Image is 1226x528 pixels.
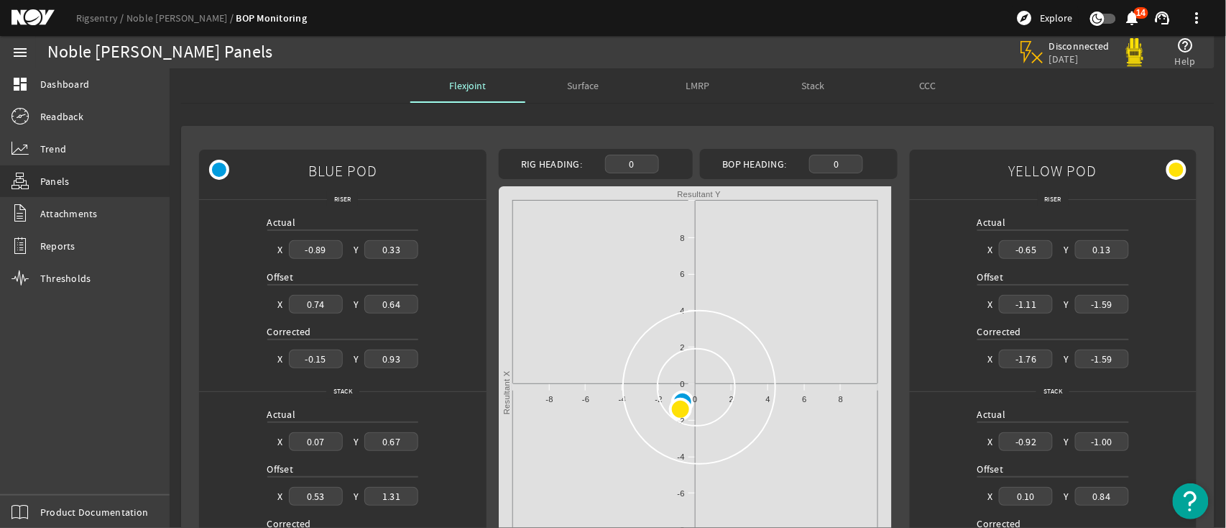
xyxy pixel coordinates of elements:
text: Resultant X [502,371,511,415]
span: Riser [327,192,358,206]
div: X [988,242,993,257]
img: Yellowpod.svg [1120,38,1149,67]
span: Corrected [977,325,1021,338]
div: 0 [809,155,863,173]
span: Actual [267,216,296,229]
text: -6 [582,395,589,404]
span: Panels [40,174,70,188]
span: LMRP [686,81,710,91]
div: 0 [605,155,659,173]
button: Explore [1010,6,1079,29]
div: BOP Heading: [706,157,803,171]
mat-icon: explore [1016,9,1033,27]
div: 0.10 [999,487,1053,505]
div: X [988,489,993,504]
span: Actual [977,216,1006,229]
span: BLUE POD [308,155,377,187]
div: 1.31 [364,487,418,505]
div: Noble [PERSON_NAME] Panels [47,45,273,60]
mat-icon: help_outline [1177,37,1194,54]
span: Corrected [267,325,311,338]
span: Reports [40,239,75,253]
span: Offset [267,463,294,475]
div: X [278,489,283,504]
text: Resultant Y [677,190,721,199]
div: 0.13 [1075,240,1129,258]
span: Attachments [40,206,98,221]
div: Y [1064,242,1069,257]
span: Help [1175,54,1196,68]
button: 14 [1125,11,1140,26]
mat-icon: support_agent [1154,9,1171,27]
div: 0.07 [289,432,343,450]
span: Stack [326,384,359,399]
div: X [278,242,283,257]
span: Disconnected [1049,40,1110,53]
div: X [988,297,993,311]
span: Trend [40,142,66,156]
div: -1.59 [1075,295,1129,313]
div: Y [354,352,359,366]
div: Y [1064,489,1069,504]
mat-icon: notifications [1124,9,1141,27]
div: Rig Heading: [504,157,599,171]
div: -0.15 [289,350,343,368]
div: -0.89 [289,240,343,258]
span: Dashboard [40,77,89,91]
text: 8 [839,395,843,404]
span: Offset [977,463,1004,475]
span: Thresholds [40,271,91,286]
text: -6 [677,489,684,498]
text: 8 [680,234,684,242]
mat-icon: dashboard [11,76,29,93]
div: -1.00 [1075,432,1129,450]
div: 0.64 [364,295,418,313]
div: Y [1064,352,1069,366]
span: Readback [40,109,83,124]
text: 4 [680,306,684,315]
button: more_vert [1180,1,1215,35]
div: -0.65 [999,240,1053,258]
div: -1.76 [999,350,1053,368]
span: [DATE] [1049,53,1110,65]
div: X [278,297,283,311]
div: 0.53 [289,487,343,505]
mat-icon: menu [11,44,29,61]
span: Explore [1041,11,1073,25]
span: Surface [567,81,599,91]
button: Open Resource Center [1173,483,1209,519]
div: -1.11 [999,295,1053,313]
div: X [988,352,993,366]
a: Rigsentry [76,12,126,24]
div: -0.92 [999,432,1053,450]
div: X [278,352,283,366]
span: Offset [977,270,1004,283]
div: 0.67 [364,432,418,450]
div: Y [1064,434,1069,449]
text: -4 [618,395,625,404]
div: Y [354,489,359,504]
div: -1.59 [1075,350,1129,368]
text: 6 [802,395,806,404]
div: Y [354,297,359,311]
div: X [278,434,283,449]
div: 0.84 [1075,487,1129,505]
span: Stack [1036,384,1069,399]
div: X [988,434,993,449]
span: YELLOW POD [1009,155,1097,187]
div: Y [1064,297,1069,311]
span: Stack [801,81,824,91]
a: BOP Monitoring [236,12,308,25]
span: Actual [977,408,1006,421]
span: Actual [267,408,296,421]
span: CCC [919,81,936,91]
span: Flexjoint [450,81,487,91]
span: Riser [1038,192,1069,206]
div: Y [354,242,359,257]
text: -8 [545,395,553,404]
span: Product Documentation [40,505,148,519]
text: 6 [680,270,684,278]
div: Y [354,434,359,449]
span: Offset [267,270,294,283]
a: Noble [PERSON_NAME] [126,12,236,24]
